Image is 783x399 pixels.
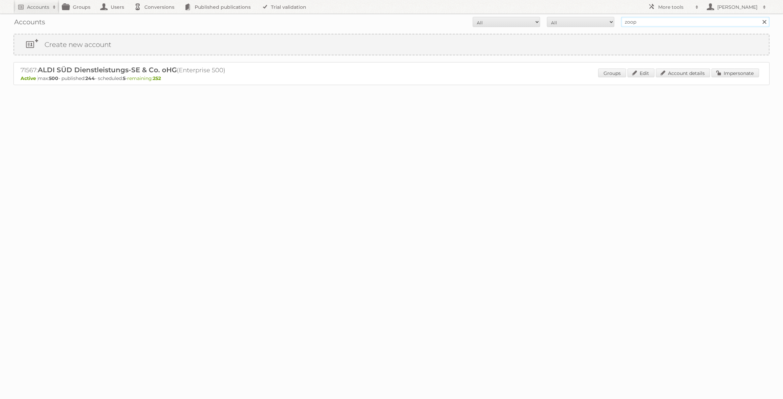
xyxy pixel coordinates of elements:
strong: 5 [123,75,125,81]
a: Create new account [14,34,769,55]
strong: 252 [153,75,161,81]
a: Account details [656,69,710,77]
a: Edit [627,69,654,77]
span: ALDI SÜD Dienstleistungs-SE & Co. oHG [38,66,177,74]
span: remaining: [127,75,161,81]
h2: [PERSON_NAME] [716,4,759,10]
strong: 244 [85,75,95,81]
p: max: - published: - scheduled: - [21,75,762,81]
a: Groups [598,69,626,77]
a: Impersonate [711,69,759,77]
strong: 500 [49,75,58,81]
h2: Accounts [27,4,49,10]
h2: 71567: (Enterprise 500) [21,66,257,75]
h2: More tools [658,4,692,10]
span: Active [21,75,38,81]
